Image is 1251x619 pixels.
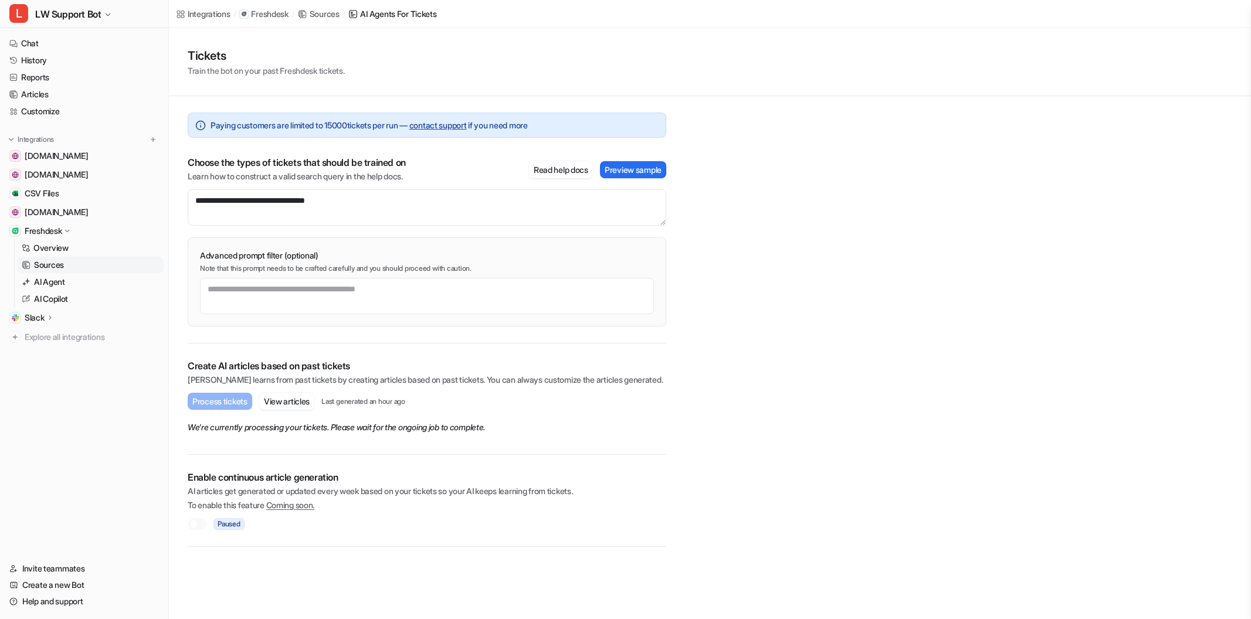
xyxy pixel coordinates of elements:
img: CSV Files [12,190,19,197]
a: www.learnworlds.com[DOMAIN_NAME] [5,148,164,164]
span: Paying customers are limited to 15000 tickets per run — if you need more [211,119,528,131]
p: Freshdesk [251,8,288,20]
p: Freshdesk [25,225,62,237]
img: www.learnworlds.com [12,152,19,159]
p: Create AI articles based on past tickets [188,360,666,372]
a: Chat [5,35,164,52]
a: AI Agents for tickets [348,8,436,20]
button: Integrations [5,134,57,145]
p: Train the bot on your past Freshdesk tickets. [188,64,344,77]
a: support.learnworlds.com[DOMAIN_NAME] [5,166,164,183]
a: Create a new Bot [5,577,164,593]
button: View articles [259,393,314,410]
p: Enable continuous article generation [188,471,666,483]
a: Invite teammates [5,560,164,577]
h1: Tickets [188,47,344,64]
a: Reports [5,69,164,86]
img: Slack [12,314,19,321]
p: Integrations [18,135,54,144]
a: History [5,52,164,69]
span: Explore all integrations [25,328,159,346]
div: Integrations [188,8,230,20]
span: Coming soon. [266,500,315,510]
a: www.learnworlds.dev[DOMAIN_NAME] [5,204,164,220]
div: AI Agents for tickets [360,8,436,20]
a: AI Copilot [17,291,164,307]
a: CSV FilesCSV Files [5,185,164,202]
p: Note that this prompt needs to be crafted carefully and you should proceed with caution. [200,264,654,273]
img: support.learnworlds.com [12,171,19,178]
span: [DOMAIN_NAME] [25,150,88,162]
span: / [343,9,345,19]
a: contact support [409,120,467,130]
a: Explore all integrations [5,329,164,345]
p: Last generated an hour ago [321,397,405,406]
span: / [234,9,236,19]
span: LW Support Bot [35,6,101,22]
img: explore all integrations [9,331,21,343]
img: expand menu [7,135,15,144]
a: Articles [5,86,164,103]
p: Slack [25,312,45,324]
span: CSV Files [25,188,59,199]
p: Sources [34,259,64,271]
a: Integrations [176,8,230,20]
a: Freshdesk [239,8,288,20]
a: Help and support [5,593,164,610]
p: Advanced prompt filter (optional) [200,250,654,261]
button: Process tickets [188,393,252,410]
a: Sources [298,8,340,20]
p: To enable this feature [188,499,666,511]
img: www.learnworlds.dev [12,209,19,216]
p: AI Agent [34,276,65,288]
p: Overview [33,242,69,254]
a: Customize [5,103,164,120]
p: [PERSON_NAME] learns from past tickets by creating articles based on past tickets. You can always... [188,374,666,386]
span: L [9,4,28,23]
p: AI Copilot [34,293,68,305]
p: Learn how to construct a valid search query in the help docs. [188,171,406,182]
a: Overview [17,240,164,256]
div: Sources [310,8,340,20]
img: menu_add.svg [149,135,157,144]
a: AI Agent [17,274,164,290]
em: We're currently processing your tickets. Please wait for the ongoing job to complete. [188,422,485,432]
a: Sources [17,257,164,273]
p: AI articles get generated or updated every week based on your tickets so your AI keeps learning f... [188,485,666,497]
span: [DOMAIN_NAME] [25,169,88,181]
span: / [292,9,294,19]
span: [DOMAIN_NAME] [25,206,88,218]
span: Paused [213,518,245,530]
button: Read help docs [529,161,593,178]
button: Preview sample [600,161,666,178]
img: Freshdesk [12,227,19,234]
p: Choose the types of tickets that should be trained on [188,157,406,168]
